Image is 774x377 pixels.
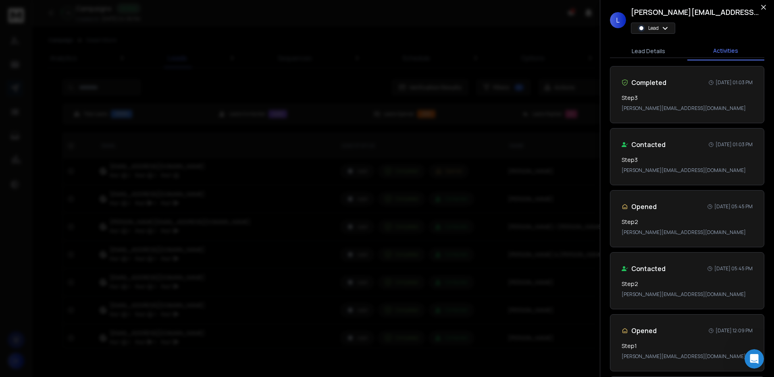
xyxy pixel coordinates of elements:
[622,229,753,236] p: [PERSON_NAME][EMAIL_ADDRESS][DOMAIN_NAME]
[610,12,626,28] span: L
[745,349,764,369] iframe: Intercom live chat
[716,141,753,148] p: [DATE] 01:03 PM
[622,167,753,174] p: [PERSON_NAME][EMAIL_ADDRESS][DOMAIN_NAME]
[622,94,638,102] h3: Step 3
[622,202,657,211] div: Opened
[622,156,638,164] h3: Step 3
[631,6,760,18] h1: [PERSON_NAME][EMAIL_ADDRESS][DOMAIN_NAME]
[622,264,666,273] div: Contacted
[687,42,765,60] button: Activities
[648,25,659,31] p: Lead
[610,42,687,60] button: Lead Details
[622,353,753,360] p: [PERSON_NAME][EMAIL_ADDRESS][DOMAIN_NAME]
[622,140,666,149] div: Contacted
[622,78,666,87] div: Completed
[622,218,638,226] h3: Step 2
[716,79,753,86] p: [DATE] 01:03 PM
[714,265,753,272] p: [DATE] 05:45 PM
[714,203,753,210] p: [DATE] 05:45 PM
[622,105,753,112] p: [PERSON_NAME][EMAIL_ADDRESS][DOMAIN_NAME]
[622,326,657,336] div: Opened
[258,3,272,18] div: Close
[716,327,753,334] p: [DATE] 12:09 PM
[622,291,753,298] p: [PERSON_NAME][EMAIL_ADDRESS][DOMAIN_NAME]
[622,280,638,288] h3: Step 2
[622,342,637,350] h3: Step 1
[5,3,21,19] button: go back
[242,3,258,19] button: Collapse window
